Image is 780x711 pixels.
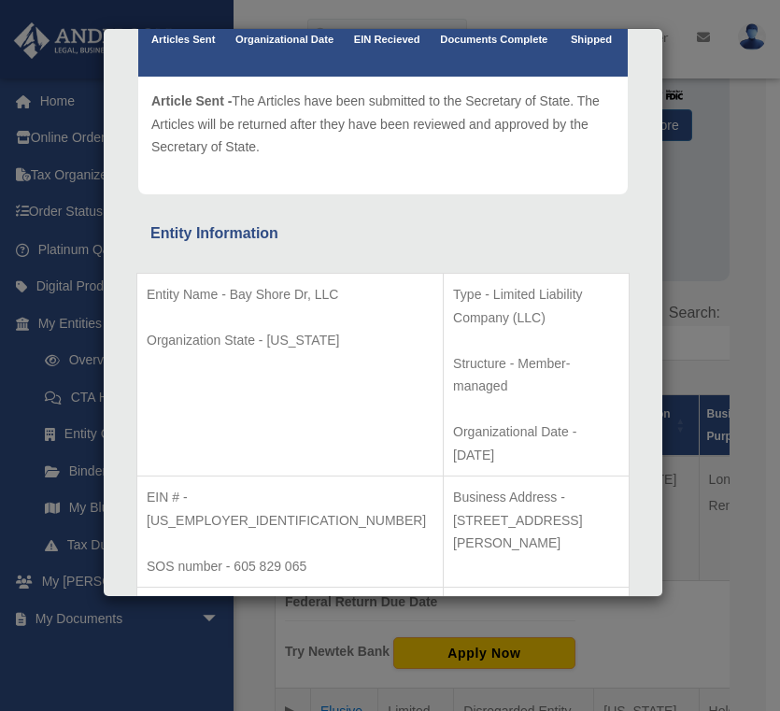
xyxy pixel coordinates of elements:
[453,283,619,329] p: Type - Limited Liability Company (LLC)
[151,90,615,159] p: The Articles have been submitted to the Secretary of State. The Articles will be returned after t...
[147,486,433,532] p: EIN # - [US_EMPLOYER_IDENTIFICATION_NUMBER]
[150,220,616,247] div: Entity Information
[440,31,547,50] p: Documents Complete
[147,329,433,352] p: Organization State - [US_STATE]
[453,420,619,466] p: Organizational Date - [DATE]
[453,486,619,555] p: Business Address - [STREET_ADDRESS][PERSON_NAME]
[453,352,619,398] p: Structure - Member-managed
[235,31,333,50] p: Organizational Date
[354,31,420,50] p: EIN Recieved
[151,93,232,108] span: Article Sent -
[147,555,433,578] p: SOS number - 605 829 065
[151,31,215,50] p: Articles Sent
[147,283,433,306] p: Entity Name - Bay Shore Dr, LLC
[568,31,615,50] p: Shipped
